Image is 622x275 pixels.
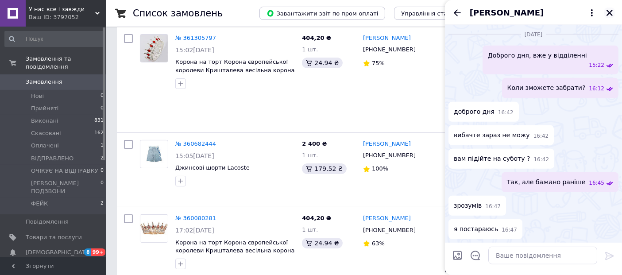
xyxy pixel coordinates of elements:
[498,109,514,116] span: 16:42 09.09.2025
[31,200,48,208] span: ФЕЙК
[175,227,214,234] span: 17:02[DATE]
[470,7,544,19] span: [PERSON_NAME]
[452,8,463,18] button: Назад
[31,92,44,100] span: Нові
[100,167,104,175] span: 0
[140,35,168,62] img: Фото товару
[361,150,417,161] div: [PHONE_NUMBER]
[507,83,586,93] span: Коли зможете забрати?
[29,13,106,21] div: Ваш ID: 3797052
[302,226,318,233] span: 1 шт.
[140,215,168,242] img: Фото товару
[100,105,104,112] span: 0
[361,44,417,55] div: [PHONE_NUMBER]
[533,132,549,140] span: 16:42 09.09.2025
[361,225,417,236] div: [PHONE_NUMBER]
[302,238,342,248] div: 24.94 ₴
[26,218,69,226] span: Повідомлення
[140,34,168,62] a: Фото товару
[175,58,294,90] a: Корона на торт Корона європейської королеви Кришталева весільна корона [PERSON_NAME] Театражна ті...
[589,179,604,187] span: 16:45 09.09.2025
[31,179,100,195] span: [PERSON_NAME] ПОДЗВОНИ
[470,250,481,261] button: Відкрити шаблони відповідей
[4,31,104,47] input: Пошук
[175,152,214,159] span: 15:05[DATE]
[140,140,168,168] a: Фото товару
[302,46,318,53] span: 1 шт.
[302,35,331,41] span: 404,20 ₴
[302,215,331,221] span: 404,20 ₴
[589,62,604,69] span: 15:22 09.09.2025
[100,142,104,150] span: 1
[507,178,586,187] span: Так, але бажано раніше
[502,226,517,234] span: 16:47 09.09.2025
[488,51,587,60] span: Доброго дня, вже у відділенні
[454,201,482,210] span: зрозумів
[302,140,327,147] span: 2 400 ₴
[401,10,469,17] span: Управління статусами
[31,117,58,125] span: Виконані
[29,5,95,13] span: У нас все і завжди
[94,117,104,125] span: 831
[94,129,104,137] span: 162
[372,165,388,172] span: 100%
[100,92,104,100] span: 0
[259,7,385,20] button: Завантажити звіт по пром-оплаті
[521,31,546,39] span: [DATE]
[363,140,411,148] a: [PERSON_NAME]
[143,140,165,168] img: Фото товару
[485,203,501,210] span: 16:47 09.09.2025
[84,248,91,256] span: 8
[363,214,411,223] a: [PERSON_NAME]
[26,55,106,71] span: Замовлення та повідомлення
[454,225,498,234] span: я постараюсь
[175,140,216,147] a: № 360682444
[100,179,104,195] span: 0
[533,156,549,163] span: 16:42 09.09.2025
[175,35,216,41] a: № 361305797
[267,9,378,17] span: Завантажити звіт по пром-оплаті
[26,233,82,241] span: Товари та послуги
[133,8,223,19] h1: Список замовлень
[100,200,104,208] span: 2
[302,58,342,68] div: 24.94 ₴
[31,129,61,137] span: Скасовані
[175,239,294,271] a: Корона на торт Корона європейської королеви Кришталева весільна корона [PERSON_NAME] Театражна ті...
[26,78,62,86] span: Замовлення
[31,105,58,112] span: Прийняті
[454,107,495,116] span: доброго дня
[31,155,73,163] span: ВІДПРАВЛЕНО
[140,214,168,243] a: Фото товару
[363,34,411,43] a: [PERSON_NAME]
[372,240,385,247] span: 63%
[454,131,530,140] span: вибачте зараз не можу
[589,85,604,93] span: 16:12 09.09.2025
[394,7,476,20] button: Управління статусами
[454,154,530,163] span: вам підійте на суботу ?
[372,60,385,66] span: 75%
[91,248,106,256] span: 99+
[31,142,59,150] span: Оплачені
[175,164,250,171] a: Джинсові шорти Lacoste
[604,8,615,18] button: Закрити
[175,46,214,54] span: 15:02[DATE]
[470,7,597,19] button: [PERSON_NAME]
[302,152,318,159] span: 1 шт.
[31,167,98,175] span: ОЧІКУЄ НА ВІДПРАВКУ
[175,215,216,221] a: № 360080281
[448,30,618,39] div: 09.09.2025
[26,248,91,256] span: [DEMOGRAPHIC_DATA]
[100,155,104,163] span: 2
[302,163,346,174] div: 179.52 ₴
